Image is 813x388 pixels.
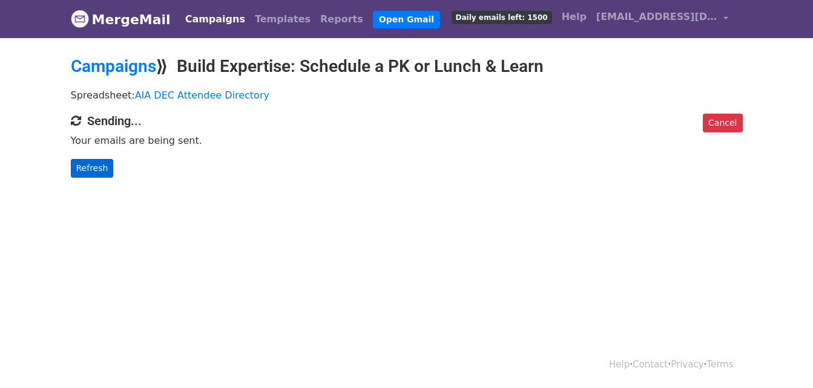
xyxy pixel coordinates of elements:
a: Cancel [703,114,742,132]
a: Help [609,359,630,370]
p: Spreadsheet: [71,89,743,102]
a: Reports [315,7,368,31]
a: Campaigns [71,56,156,76]
h4: Sending... [71,114,743,128]
a: Privacy [671,359,703,370]
a: Terms [706,359,733,370]
iframe: Chat Widget [752,330,813,388]
a: [EMAIL_ADDRESS][DOMAIN_NAME] [591,5,733,33]
p: Your emails are being sent. [71,134,743,147]
a: AIA DEC Attendee Directory [135,89,269,101]
a: Templates [250,7,315,31]
img: MergeMail logo [71,10,89,28]
span: [EMAIL_ADDRESS][DOMAIN_NAME] [596,10,717,24]
span: Daily emails left: 1500 [452,11,552,24]
a: MergeMail [71,7,171,32]
a: Refresh [71,159,114,178]
a: Daily emails left: 1500 [447,5,557,29]
a: Campaigns [180,7,250,31]
a: Help [557,5,591,29]
h2: ⟫ Build Expertise: Schedule a PK or Lunch & Learn [71,56,743,77]
a: Open Gmail [373,11,440,28]
a: Contact [633,359,668,370]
